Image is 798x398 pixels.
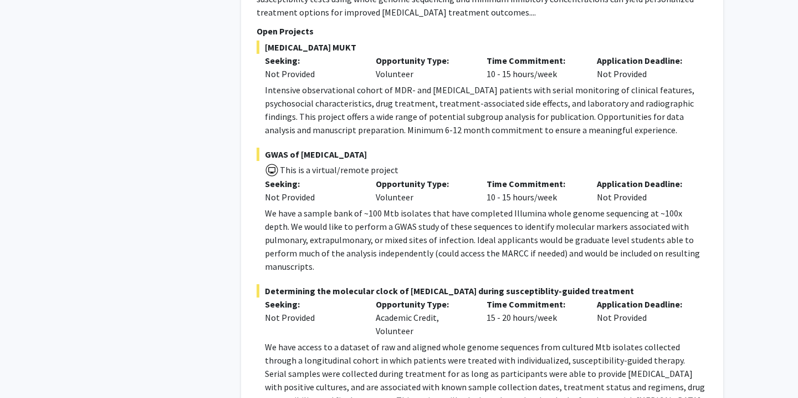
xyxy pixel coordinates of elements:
[265,177,359,190] p: Seeking:
[367,298,478,337] div: Academic Credit, Volunteer
[487,177,581,190] p: Time Commitment:
[265,190,359,204] div: Not Provided
[478,177,589,204] div: 10 - 15 hours/week
[597,177,691,190] p: Application Deadline:
[257,41,708,54] span: [MEDICAL_DATA] MUKT
[257,148,708,161] span: GWAS of [MEDICAL_DATA]
[478,298,589,337] div: 15 - 20 hours/week
[265,206,708,273] p: We have a sample bank of ~100 Mtb isolates that have completed Illumina whole genome sequencing a...
[376,177,470,190] p: Opportunity Type:
[367,54,478,80] div: Volunteer
[265,54,359,67] p: Seeking:
[279,164,398,175] span: This is a virtual/remote project
[265,67,359,80] div: Not Provided
[589,54,699,80] div: Not Provided
[367,177,478,204] div: Volunteer
[265,298,359,311] p: Seeking:
[8,348,47,390] iframe: Chat
[597,54,691,67] p: Application Deadline:
[487,54,581,67] p: Time Commitment:
[597,298,691,311] p: Application Deadline:
[376,54,470,67] p: Opportunity Type:
[487,298,581,311] p: Time Commitment:
[265,311,359,324] div: Not Provided
[589,298,699,337] div: Not Provided
[376,298,470,311] p: Opportunity Type:
[265,83,708,137] p: Intensive observational cohort of MDR- and [MEDICAL_DATA] patients with serial monitoring of clin...
[257,24,708,38] p: Open Projects
[257,284,708,298] span: Determining the molecular clock of [MEDICAL_DATA] during susceptiblity-guided treatment
[478,54,589,80] div: 10 - 15 hours/week
[589,177,699,204] div: Not Provided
